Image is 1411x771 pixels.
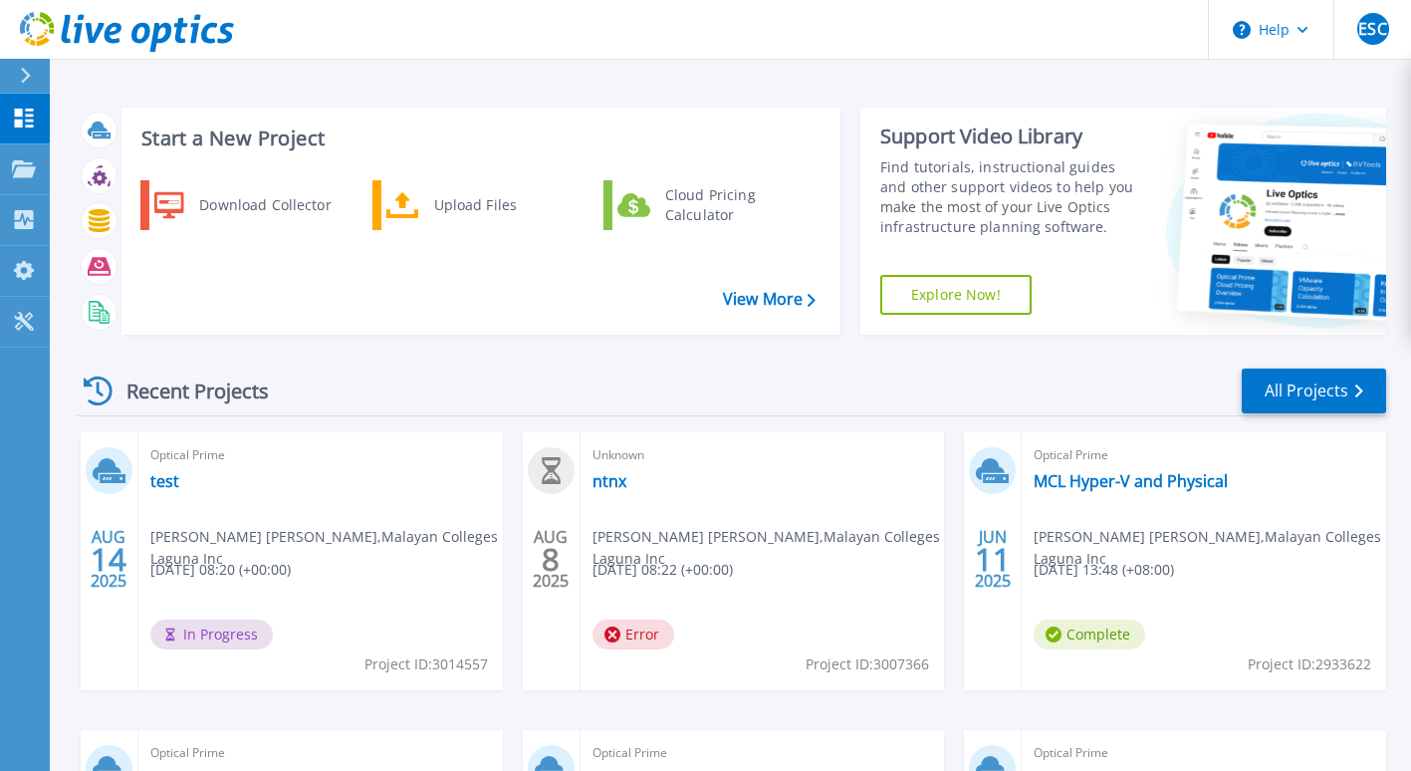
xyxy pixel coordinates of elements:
[90,523,127,596] div: AUG 2025
[1248,653,1371,675] span: Project ID: 2933622
[592,471,626,491] a: ntnx
[372,180,577,230] a: Upload Files
[189,185,340,225] div: Download Collector
[592,620,674,649] span: Error
[150,559,291,581] span: [DATE] 08:20 (+00:00)
[150,444,491,466] span: Optical Prime
[880,275,1032,315] a: Explore Now!
[364,653,488,675] span: Project ID: 3014557
[1034,471,1228,491] a: MCL Hyper-V and Physical
[592,444,933,466] span: Unknown
[974,523,1012,596] div: JUN 2025
[1034,559,1174,581] span: [DATE] 13:48 (+08:00)
[603,180,808,230] a: Cloud Pricing Calculator
[150,471,179,491] a: test
[77,367,296,415] div: Recent Projects
[424,185,572,225] div: Upload Files
[880,157,1142,237] div: Find tutorials, instructional guides and other support videos to help you make the most of your L...
[1358,21,1386,37] span: ESC
[723,290,816,309] a: View More
[592,559,733,581] span: [DATE] 08:22 (+00:00)
[1034,444,1374,466] span: Optical Prime
[140,180,345,230] a: Download Collector
[1034,742,1374,764] span: Optical Prime
[91,551,126,568] span: 14
[532,523,570,596] div: AUG 2025
[592,526,945,570] span: [PERSON_NAME] [PERSON_NAME] , Malayan Colleges Laguna Inc
[806,653,929,675] span: Project ID: 3007366
[150,620,273,649] span: In Progress
[1034,526,1386,570] span: [PERSON_NAME] [PERSON_NAME] , Malayan Colleges Laguna Inc
[150,526,503,570] span: [PERSON_NAME] [PERSON_NAME] , Malayan Colleges Laguna Inc
[880,124,1142,149] div: Support Video Library
[592,742,933,764] span: Optical Prime
[542,551,560,568] span: 8
[975,551,1011,568] span: 11
[150,742,491,764] span: Optical Prime
[1242,369,1386,413] a: All Projects
[1034,620,1145,649] span: Complete
[655,185,803,225] div: Cloud Pricing Calculator
[141,128,815,149] h3: Start a New Project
